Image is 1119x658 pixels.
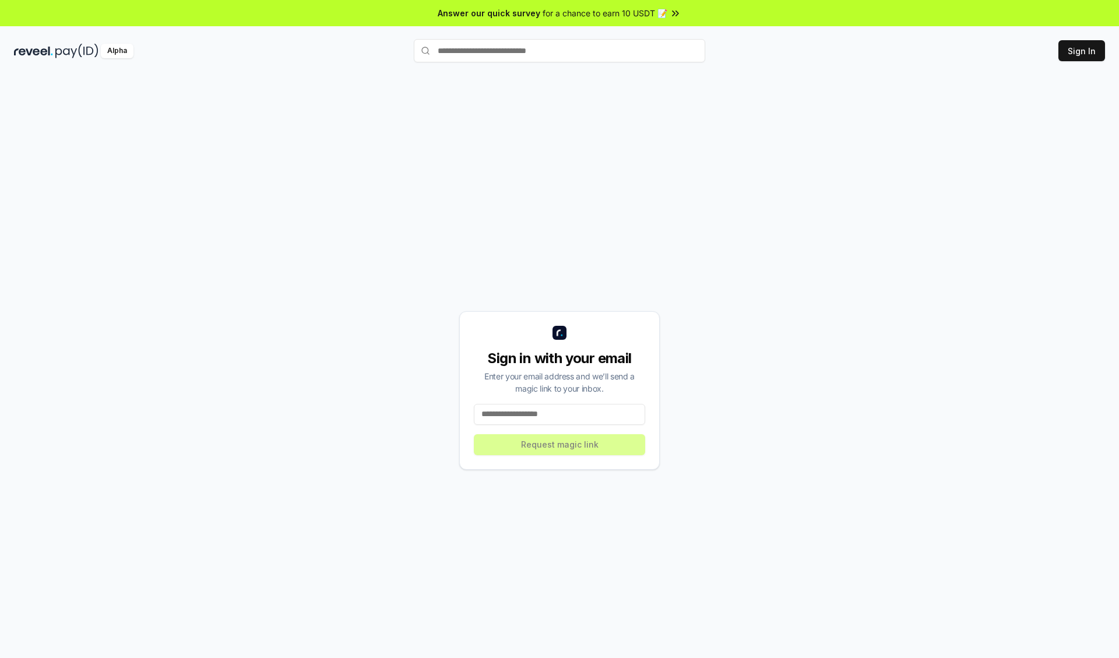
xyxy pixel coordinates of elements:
div: Enter your email address and we’ll send a magic link to your inbox. [474,370,645,395]
img: pay_id [55,44,98,58]
button: Sign In [1058,40,1105,61]
div: Sign in with your email [474,349,645,368]
span: Answer our quick survey [438,7,540,19]
span: for a chance to earn 10 USDT 📝 [543,7,667,19]
img: reveel_dark [14,44,53,58]
img: logo_small [553,326,566,340]
div: Alpha [101,44,133,58]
